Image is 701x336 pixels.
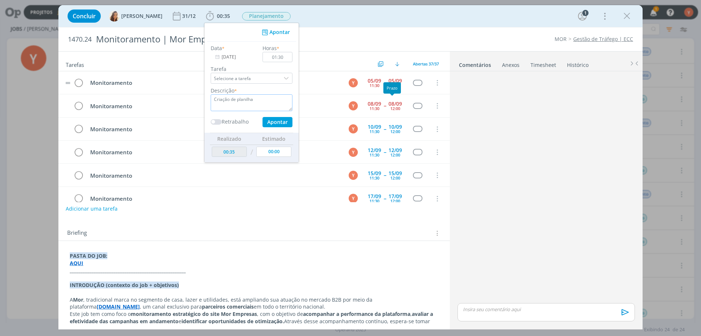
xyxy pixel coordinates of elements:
[58,5,643,329] div: dialog
[222,118,249,125] label: Retrabalho
[93,30,395,48] div: Monitoramento | Mor Empresas
[67,229,87,238] span: Briefing
[87,194,342,203] div: Monitoramento
[242,12,291,20] span: Planejamento
[388,194,402,199] div: 17/09
[530,58,556,69] a: Timesheet
[368,171,381,176] div: 15/09
[384,173,386,178] span: --
[131,310,257,317] strong: monitoramento estratégico do site Mor Empresas
[384,196,386,201] span: --
[384,80,386,85] span: --
[204,10,232,22] button: 00:35
[395,62,399,66] img: arrow-down.svg
[211,87,234,94] label: Descrição
[303,310,410,317] strong: acompanhar a performance da plataforma
[202,303,254,310] strong: parceiros comerciais
[109,11,162,22] button: V[PERSON_NAME]
[383,82,401,94] div: Prazo
[348,124,359,135] button: Y
[70,310,434,325] strong: avaliar a efetividade das campanhas em andamento
[555,35,567,42] a: MOR
[390,199,400,203] div: 12:00
[348,147,359,158] button: Y
[70,296,438,311] p: A , tradicional marca no segmento de casa, lazer e utilidades, está ampliando sua atuação no merc...
[87,171,342,180] div: Monitoramento
[249,145,255,160] td: /
[70,282,179,288] strong: INTRODUÇÃO (contexto do job + objetivos)
[368,148,381,153] div: 12/09
[388,148,402,153] div: 12/09
[348,100,359,111] button: Y
[211,44,222,52] label: Data
[368,194,381,199] div: 17/09
[369,199,379,203] div: 11:30
[68,35,92,44] span: 1470.24
[263,44,277,52] label: Horas
[369,153,379,157] div: 11:30
[181,318,284,325] strong: identificar oportunidades de otimização.
[369,83,379,87] div: 11:30
[384,150,386,155] span: --
[368,101,381,106] div: 08/09
[390,129,400,133] div: 12:00
[576,10,588,22] button: 1
[242,12,291,21] button: Planejamento
[349,78,358,87] div: Y
[369,176,379,180] div: 11:30
[204,23,299,163] ul: 00:35
[388,78,402,83] div: 05/09
[459,58,491,69] a: Comentários
[70,252,107,259] strong: PASTA DO JOB:
[390,106,400,110] div: 12:00
[87,78,342,87] div: Monitoramento
[211,65,292,73] label: Tarefa
[182,14,197,19] div: 31/12
[70,310,438,332] p: Este job tem como foco o , com o objetivo de , e Através desse acompanhamento contínuo, espera-se...
[68,10,101,23] button: Concluir
[263,117,292,127] button: Apontar
[368,124,381,129] div: 10/09
[502,61,520,69] div: Anexos
[567,58,589,69] a: Histórico
[87,102,342,111] div: Monitoramento
[369,129,379,133] div: 11:30
[70,267,186,274] strong: _____________________________________________________
[87,148,342,157] div: Monitoramento
[573,35,633,42] a: Gestão de Tráfego | ECC
[73,13,96,19] span: Concluir
[349,124,358,133] div: Y
[390,176,400,180] div: 12:00
[349,101,358,110] div: Y
[260,29,290,36] button: Apontar
[582,10,589,16] div: 1
[70,260,83,267] a: AQUI
[217,12,230,19] span: 00:35
[65,82,70,84] img: drag-icon.svg
[368,78,381,83] div: 05/09
[349,194,358,203] div: Y
[384,127,386,132] span: --
[65,202,118,215] button: Adicionar uma tarefa
[97,303,140,310] a: [DOMAIN_NAME]
[388,101,402,106] div: 08/09
[211,52,256,62] input: Data
[87,125,342,134] div: Monitoramento
[390,153,400,157] div: 12:00
[349,171,358,180] div: Y
[348,193,359,204] button: Y
[121,14,162,19] span: [PERSON_NAME]
[349,148,358,157] div: Y
[73,296,83,303] strong: Mor
[384,103,386,108] span: --
[369,106,379,110] div: 11:30
[254,133,293,144] th: Estimado
[348,77,359,88] button: Y
[388,171,402,176] div: 15/09
[348,170,359,181] button: Y
[388,124,402,129] div: 10/09
[413,61,439,67] span: Abertas 37/37
[210,133,249,144] th: Realizado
